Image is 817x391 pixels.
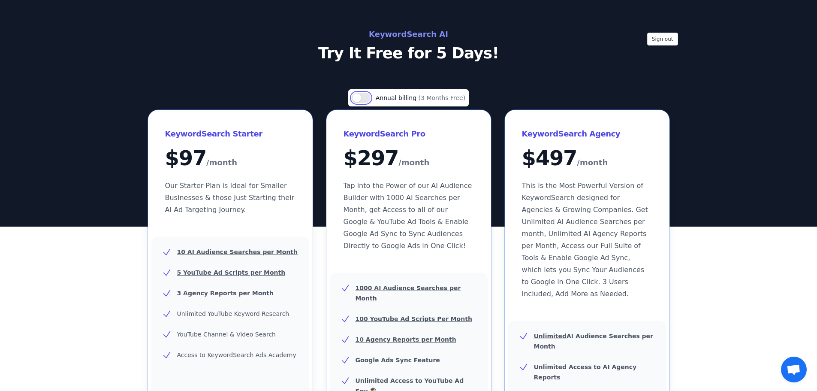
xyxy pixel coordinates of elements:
span: Unlimited YouTube Keyword Research [177,310,289,317]
span: Tap into the Power of our AI Audience Builder with 1000 AI Searches per Month, get Access to all ... [344,182,472,250]
span: Annual billing [376,94,419,101]
span: /month [577,156,608,170]
h3: KeywordSearch Pro [344,127,474,141]
u: 1000 AI Audience Searches per Month [356,285,461,302]
u: 5 YouTube Ad Scripts per Month [177,269,286,276]
span: Access to KeywordSearch Ads Academy [177,352,296,358]
span: /month [206,156,237,170]
div: $ 97 [165,148,295,170]
u: 3 Agency Reports per Month [177,290,274,297]
u: Unlimited [534,333,567,339]
b: AI Audience Searches per Month [534,333,654,350]
div: $ 497 [522,148,652,170]
b: Unlimited Access to AI Agency Reports [534,364,637,381]
h3: KeywordSearch Agency [522,127,652,141]
div: $ 297 [344,148,474,170]
span: Our Starter Plan is Ideal for Smaller Businesses & those Just Starting their AI Ad Targeting Jour... [165,182,295,214]
b: Google Ads Sync Feature [356,357,440,364]
h2: KeywordSearch AI [217,27,601,41]
span: This is the Most Powerful Version of KeywordSearch designed for Agencies & Growing Companies. Get... [522,182,648,298]
u: 10 Agency Reports per Month [356,336,456,343]
span: YouTube Channel & Video Search [177,331,276,338]
u: 10 AI Audience Searches per Month [177,249,298,255]
u: 100 YouTube Ad Scripts Per Month [356,315,472,322]
span: /month [398,156,429,170]
p: Try It Free for 5 Days! [217,45,601,62]
h3: KeywordSearch Starter [165,127,295,141]
span: (3 Months Free) [419,94,466,101]
a: Open chat [781,357,807,382]
button: Sign out [647,33,678,45]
